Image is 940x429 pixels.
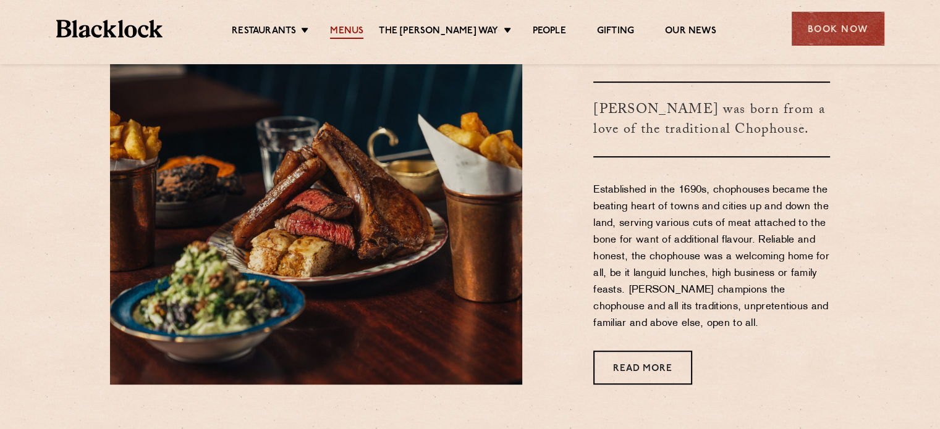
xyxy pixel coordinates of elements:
[593,351,692,385] a: Read More
[665,25,716,39] a: Our News
[56,20,163,38] img: BL_Textured_Logo-footer-cropped.svg
[330,25,363,39] a: Menus
[593,182,830,332] p: Established in the 1690s, chophouses became the beating heart of towns and cities up and down the...
[533,25,566,39] a: People
[792,12,884,46] div: Book Now
[593,81,830,157] h3: [PERSON_NAME] was born from a love of the traditional Chophouse.
[232,25,296,39] a: Restaurants
[597,25,634,39] a: Gifting
[379,25,498,39] a: The [PERSON_NAME] Way
[110,32,522,385] img: May25-Blacklock-AllIn-00417-scaled-e1752246198448.jpg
